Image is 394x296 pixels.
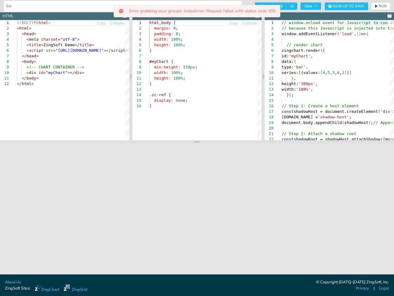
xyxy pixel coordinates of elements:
[294,59,296,64] span: {
[154,26,171,31] span: margin:
[26,37,29,42] span: <
[323,48,325,53] span: {
[383,137,385,142] span: {
[149,104,152,108] span: }
[342,70,344,75] span: 2
[265,20,274,26] div: 1
[287,2,297,10] span: JS
[43,70,46,75] span: =
[347,70,349,75] span: }
[195,65,198,69] span: ;
[5,279,21,285] a: About Us
[333,4,364,8] span: Sign Up to Save
[159,20,161,25] span: ,
[75,43,80,47] span: </
[41,37,58,42] span: charset
[374,20,389,26] button: Collapse
[316,81,318,86] span: ,
[173,20,176,25] span: {
[362,21,370,25] span: Copy
[26,65,84,69] span: <!-- CHART CONTAINER -->
[173,76,183,80] span: 100%
[265,59,274,64] div: 8
[267,13,271,19] div: JS
[291,76,294,80] span: }
[371,2,390,10] button: RUN
[22,59,24,64] span: <
[111,48,125,53] span: script
[24,31,34,36] span: head
[26,54,36,58] span: head
[344,120,368,125] span: shadowHost
[132,76,141,81] div: 11
[17,26,19,31] span: <
[2,13,14,19] div: HTML
[299,81,316,86] span: '300px'
[304,4,317,8] span: View
[22,76,27,80] span: </
[55,48,104,53] span: "[URL][DOMAIN_NAME]"
[311,54,313,58] span: ,
[330,70,332,75] span: ,
[265,109,274,114] div: 17
[332,70,335,75] span: 3
[97,21,106,25] span: Copy
[149,48,152,53] span: }
[154,65,181,69] span: min-height:
[181,70,183,75] span: ;
[291,92,294,97] span: ;
[22,54,27,58] span: </
[296,87,311,92] span: '100%'
[340,31,354,36] span: 'load'
[366,31,368,36] span: {
[64,285,87,293] a: ZingGrid
[149,92,166,97] span: .zc-ref
[282,59,294,64] span: data:
[282,120,342,125] span: document.body.appendChild
[255,2,272,10] span: HTML
[282,65,294,69] span: type:
[323,70,325,75] span: 4
[154,31,174,36] span: padding:
[356,31,359,36] span: (
[80,43,92,47] span: title
[265,92,274,98] div: 14
[110,21,124,25] span: Collapse
[299,70,301,75] span: [
[282,87,296,92] span: width:
[265,53,274,59] div: 7
[132,70,141,76] div: 10
[132,37,141,42] div: 4
[379,286,389,291] a: Legal
[265,26,274,31] div: 2
[265,103,274,109] div: 16
[38,20,48,25] span: html
[265,87,274,92] div: 13
[282,137,294,142] span: const
[149,81,152,86] span: }
[379,4,387,8] span: RUN
[337,31,340,36] span: (
[265,76,274,81] div: 11
[265,37,274,42] div: 4
[161,20,171,25] span: body
[380,137,383,142] span: (
[77,37,80,42] span: >
[6,1,240,11] input: Untitled Demo
[34,59,36,64] span: >
[132,64,141,70] div: 9
[359,31,361,36] span: )
[154,43,171,47] span: height:
[289,54,310,58] span: 'myChart'
[26,76,36,80] span: body
[97,20,106,26] button: Copy
[17,81,22,86] span: </
[149,20,159,25] span: html
[354,31,356,36] span: ,
[154,76,171,80] span: height:
[272,2,287,10] span: CSS
[132,31,141,37] div: 3
[282,31,337,36] span: window.addEventListener
[5,286,30,291] span: ZingSoft Sites:
[356,286,369,291] a: Privacy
